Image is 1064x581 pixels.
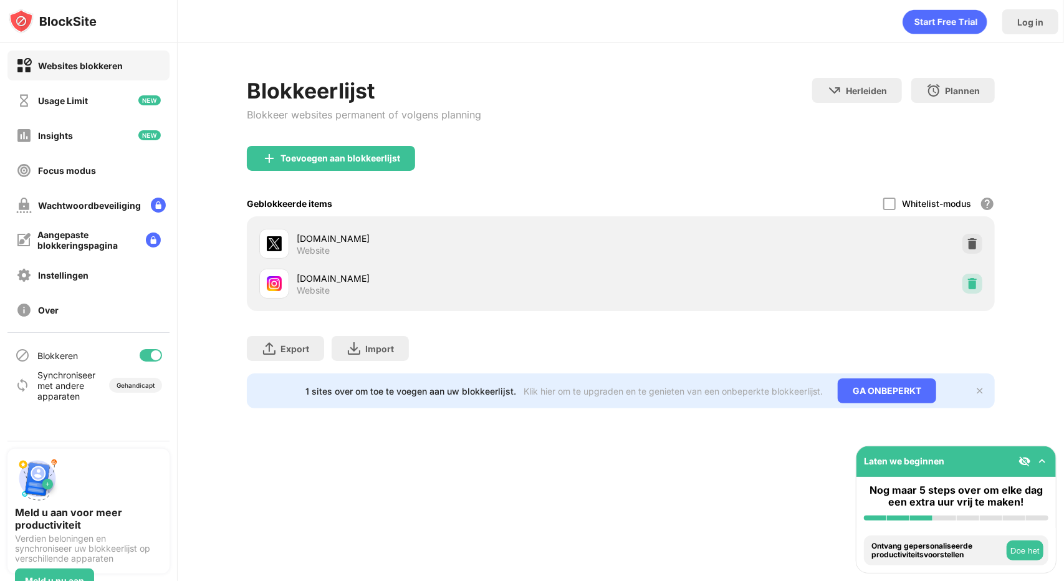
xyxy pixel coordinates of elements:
[117,382,155,389] div: Gehandicapt
[864,484,1048,508] div: Nog maar 5 steps over om elke dag een extra uur vrij te maken!
[16,128,32,143] img: insights-off.svg
[138,130,161,140] img: new-icon.svg
[280,343,309,354] div: Export
[38,95,88,106] div: Usage Limit
[297,232,621,245] div: [DOMAIN_NAME]
[838,378,936,403] div: GA ONBEPERKT
[151,198,166,213] img: lock-menu.svg
[138,95,161,105] img: new-icon.svg
[297,245,330,256] div: Website
[247,78,481,103] div: Blokkeerlijst
[16,93,32,108] img: time-usage-off.svg
[903,9,987,34] div: animation
[365,343,394,354] div: Import
[280,153,400,163] div: Toevoegen aan blokkeerlijst
[37,370,102,401] div: Synchroniseer met andere apparaten
[297,272,621,285] div: [DOMAIN_NAME]
[9,9,97,34] img: logo-blocksite.svg
[247,108,481,121] div: Blokkeer websites permanent of volgens planning
[524,386,823,396] div: Klik hier om te upgraden en te genieten van een onbeperkte blokkeerlijst.
[16,302,32,318] img: about-off.svg
[15,456,60,501] img: push-signup.svg
[38,165,96,176] div: Focus modus
[38,60,123,71] div: Websites blokkeren
[846,85,887,96] div: Herleiden
[15,506,162,531] div: Meld u aan voor meer productiviteit
[902,198,971,209] div: Whitelist-modus
[15,534,162,564] div: Verdien beloningen en synchroniseer uw blokkeerlijst op verschillende apparaten
[38,270,89,281] div: Instellingen
[1007,540,1043,560] button: Doe het
[871,542,1004,560] div: Ontvang gepersonaliseerde productiviteitsvoorstellen
[38,200,141,211] div: Wachtwoordbeveiliging
[267,276,282,291] img: favicons
[15,378,30,393] img: sync-icon.svg
[945,85,980,96] div: Plannen
[975,386,985,396] img: x-button.svg
[297,285,330,296] div: Website
[16,267,32,283] img: settings-off.svg
[16,198,32,213] img: password-protection-off.svg
[38,305,59,315] div: Over
[16,233,31,247] img: customize-block-page-off.svg
[1018,455,1031,468] img: eye-not-visible.svg
[38,130,73,141] div: Insights
[146,233,161,247] img: lock-menu.svg
[267,236,282,251] img: favicons
[864,456,944,466] div: Laten we beginnen
[305,386,516,396] div: 1 sites over om toe te voegen aan uw blokkeerlijst.
[15,348,30,363] img: blocking-icon.svg
[37,229,136,251] div: Aangepaste blokkeringspagina
[1017,17,1043,27] div: Log in
[247,198,332,209] div: Geblokkeerde items
[16,58,32,74] img: block-on.svg
[16,163,32,178] img: focus-off.svg
[37,350,78,361] div: Blokkeren
[1036,455,1048,468] img: omni-setup-toggle.svg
